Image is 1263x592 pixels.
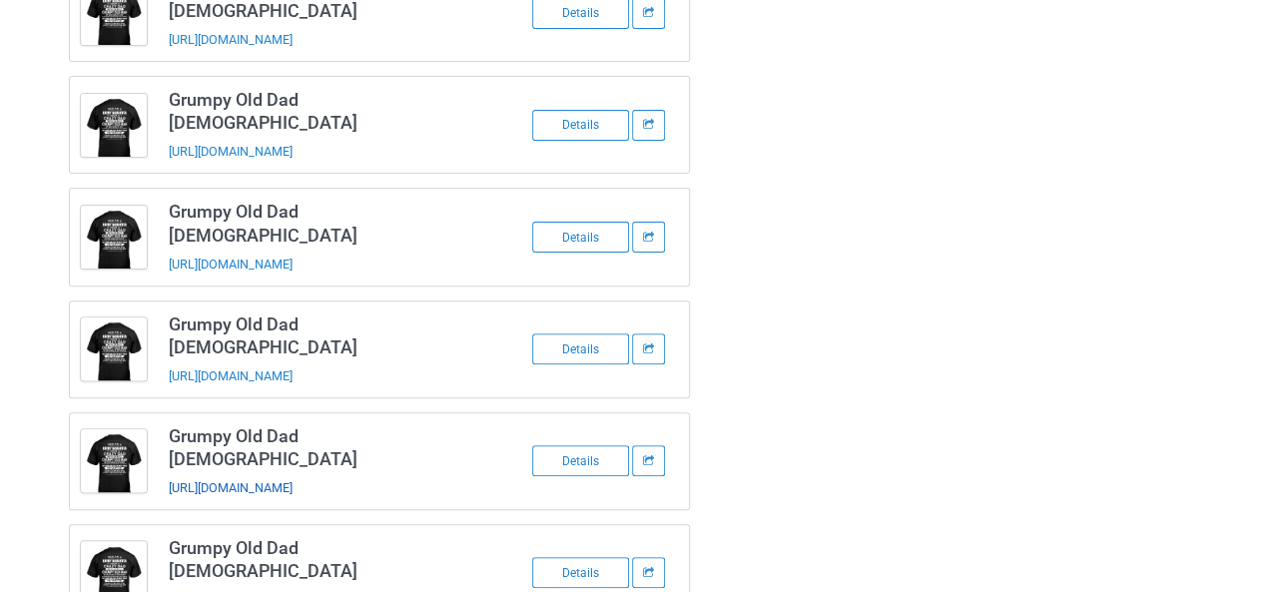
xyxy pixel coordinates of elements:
a: [URL][DOMAIN_NAME] [169,144,293,159]
h3: Grumpy Old Dad [DEMOGRAPHIC_DATA] [169,312,484,358]
div: Details [532,222,629,253]
h3: Grumpy Old Dad [DEMOGRAPHIC_DATA] [169,88,484,134]
a: Details [532,564,632,580]
a: [URL][DOMAIN_NAME] [169,368,293,383]
a: [URL][DOMAIN_NAME] [169,480,293,495]
h3: Grumpy Old Dad [DEMOGRAPHIC_DATA] [169,200,484,246]
a: [URL][DOMAIN_NAME] [169,32,293,47]
div: Details [532,110,629,141]
h3: Grumpy Old Dad [DEMOGRAPHIC_DATA] [169,424,484,470]
a: Details [532,229,632,245]
div: Details [532,445,629,476]
a: Details [532,340,632,356]
div: Details [532,557,629,588]
a: Details [532,4,632,20]
div: Details [532,333,629,364]
a: Details [532,116,632,132]
h3: Grumpy Old Dad [DEMOGRAPHIC_DATA] [169,536,484,582]
a: Details [532,452,632,468]
a: [URL][DOMAIN_NAME] [169,257,293,272]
